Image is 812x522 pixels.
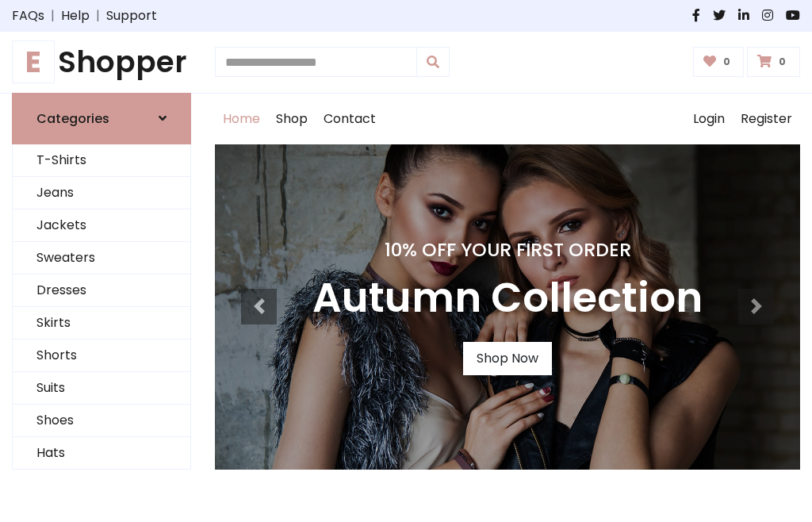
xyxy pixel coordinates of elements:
span: 0 [775,55,790,69]
a: Shop Now [463,342,552,375]
h6: Categories [36,111,109,126]
a: Register [733,94,800,144]
h4: 10% Off Your First Order [312,239,703,261]
a: FAQs [12,6,44,25]
a: EShopper [12,44,191,80]
h3: Autumn Collection [312,274,703,323]
a: Shoes [13,405,190,437]
a: Categories [12,93,191,144]
a: 0 [747,47,800,77]
a: T-Shirts [13,144,190,177]
a: Help [61,6,90,25]
a: Jackets [13,209,190,242]
a: Suits [13,372,190,405]
a: Shop [268,94,316,144]
a: Jeans [13,177,190,209]
span: 0 [719,55,734,69]
a: Contact [316,94,384,144]
a: Dresses [13,274,190,307]
span: E [12,40,55,83]
a: Hats [13,437,190,470]
a: Support [106,6,157,25]
h1: Shopper [12,44,191,80]
span: | [90,6,106,25]
a: Home [215,94,268,144]
a: Login [685,94,733,144]
span: | [44,6,61,25]
a: 0 [693,47,745,77]
a: Sweaters [13,242,190,274]
a: Shorts [13,340,190,372]
a: Skirts [13,307,190,340]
